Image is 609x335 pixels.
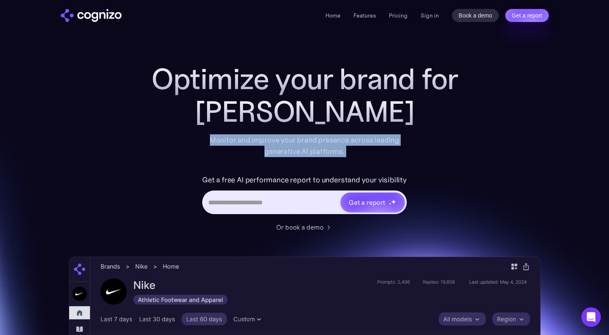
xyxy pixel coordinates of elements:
a: Get a reportstarstarstar [340,192,406,213]
a: Book a demo [452,9,499,22]
img: star [391,199,396,204]
img: star [389,202,392,205]
div: [PERSON_NAME] [142,95,467,128]
img: star [389,199,390,201]
a: Features [354,12,376,19]
label: Get a free AI performance report to understand your visibility [202,173,407,186]
div: Monitor and improve your brand presence across leading generative AI platforms. [205,134,405,157]
div: Get a report [349,197,385,207]
a: home [61,9,122,22]
a: Home [325,12,341,19]
div: Or book a demo [276,222,323,232]
h1: Optimize your brand for [142,63,467,95]
img: cognizo logo [61,9,122,22]
a: Sign in [421,11,439,20]
form: Hero URL Input Form [202,173,407,218]
a: Get a report [505,9,549,22]
div: Open Intercom Messenger [581,307,601,327]
a: Pricing [389,12,408,19]
a: Or book a demo [276,222,333,232]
